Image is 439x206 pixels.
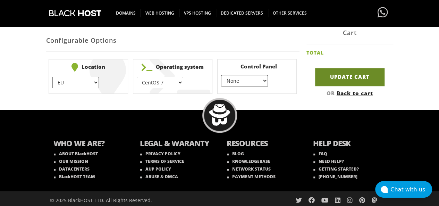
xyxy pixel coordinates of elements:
[306,22,393,44] div: Cart
[179,9,216,17] span: VPS HOSTING
[306,89,393,96] div: OR
[140,151,180,157] a: PRIVACY POLICY
[375,181,432,198] button: Chat with us
[221,63,293,70] b: Control Panel
[137,77,183,88] select: } } } } } } } } } } } } } } } } } } } } }
[390,186,432,193] div: Chat with us
[209,104,230,126] img: BlackHOST mascont, Blacky.
[52,63,124,72] b: Location
[46,30,299,51] h2: Configurable Options
[54,174,95,180] a: BlackHOST TEAM
[221,75,268,86] select: } } } }
[140,138,213,150] b: LEGAL & WARANTY
[227,138,299,150] b: RESOURCES
[54,151,98,157] a: ABOUT BlackHOST
[227,174,276,180] a: PAYMENT METHODS
[52,77,99,88] select: } } } } } }
[313,138,386,150] b: HELP DESK
[313,166,359,172] a: GETTING STARTED?
[306,50,324,55] h2: TOTAL
[140,158,184,164] a: TERMS OF SERVICE
[111,9,141,17] span: DOMAINS
[268,9,312,17] span: OTHER SERVICES
[313,151,327,157] a: FAQ
[54,158,88,164] a: OUR MISSION
[140,174,178,180] a: ABUSE & DMCA
[137,63,209,72] b: Operating system
[216,9,268,17] span: DEDICATED SERVERS
[54,166,90,172] a: DATACENTERS
[227,166,271,172] a: NETWORK STATUS
[315,68,385,86] input: Update Cart
[141,9,179,17] span: WEB HOSTING
[140,166,171,172] a: AUP POLICY
[227,151,244,157] a: BLOG
[313,158,344,164] a: NEED HELP?
[227,158,270,164] a: KNOWLEDGEBASE
[313,174,357,180] a: [PHONE_NUMBER]
[337,89,373,96] a: Back to cart
[53,138,126,150] b: WHO WE ARE?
